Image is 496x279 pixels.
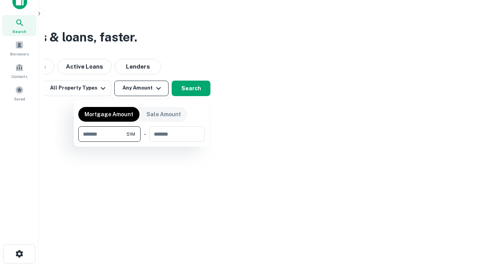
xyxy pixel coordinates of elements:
[457,192,496,229] iframe: Chat Widget
[146,110,181,119] p: Sale Amount
[84,110,133,119] p: Mortgage Amount
[126,131,135,138] span: $1M
[144,126,146,142] div: -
